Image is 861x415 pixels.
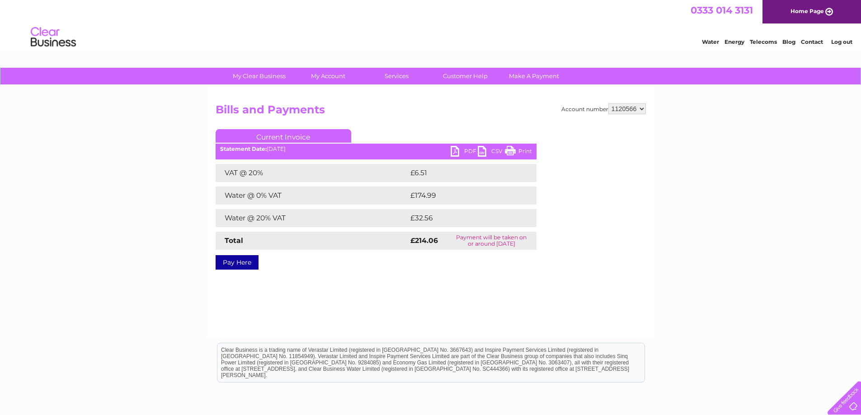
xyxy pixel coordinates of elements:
[359,68,434,84] a: Services
[831,38,852,45] a: Log out
[291,68,365,84] a: My Account
[225,236,243,245] strong: Total
[447,232,536,250] td: Payment will be taken on or around [DATE]
[216,129,351,143] a: Current Invoice
[30,23,76,51] img: logo.png
[801,38,823,45] a: Contact
[782,38,795,45] a: Blog
[561,103,646,114] div: Account number
[222,68,296,84] a: My Clear Business
[497,68,571,84] a: Make A Payment
[408,164,514,182] td: £6.51
[216,164,408,182] td: VAT @ 20%
[725,38,744,45] a: Energy
[408,187,520,205] td: £174.99
[216,209,408,227] td: Water @ 20% VAT
[478,146,505,159] a: CSV
[451,146,478,159] a: PDF
[216,187,408,205] td: Water @ 0% VAT
[217,5,645,44] div: Clear Business is a trading name of Verastar Limited (registered in [GEOGRAPHIC_DATA] No. 3667643...
[216,146,536,152] div: [DATE]
[702,38,719,45] a: Water
[220,145,267,152] b: Statement Date:
[428,68,503,84] a: Customer Help
[216,103,646,121] h2: Bills and Payments
[750,38,777,45] a: Telecoms
[505,146,532,159] a: Print
[408,209,518,227] td: £32.56
[410,236,438,245] strong: £214.06
[216,255,259,270] a: Pay Here
[691,5,753,16] a: 0333 014 3131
